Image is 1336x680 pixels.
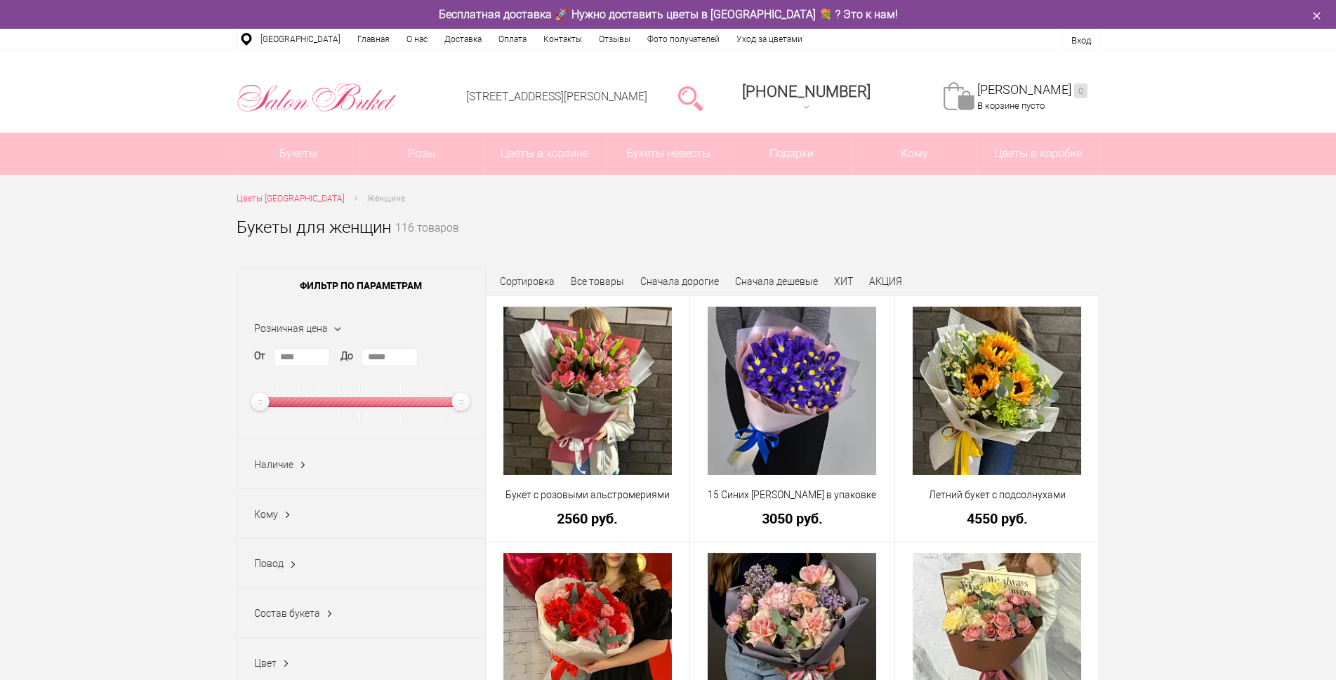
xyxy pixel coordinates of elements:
[398,29,436,50] a: О нас
[734,78,879,118] a: [PHONE_NUMBER]
[735,276,818,287] a: Сначала дешевые
[490,29,535,50] a: Оплата
[484,133,607,175] a: Цветы в корзине
[495,511,681,526] a: 2560 руб.
[436,29,490,50] a: Доставка
[500,276,555,287] span: Сортировка
[742,83,871,100] span: [PHONE_NUMBER]
[699,488,885,502] a: 15 Синих [PERSON_NAME] в упаковке
[607,133,729,175] a: Букеты невесты
[904,511,1090,526] a: 4550 руб.
[237,194,345,204] span: Цветы [GEOGRAPHIC_DATA]
[367,194,405,204] span: Женщине
[237,79,397,116] img: Цветы Нижний Новгород
[913,307,1081,475] img: Летний букет с подсолнухами
[977,82,1087,98] a: [PERSON_NAME]
[254,323,328,334] span: Розничная цена
[503,307,672,475] img: Букет с розовыми альстромериями
[590,29,639,50] a: Отзывы
[254,349,265,364] label: От
[869,276,902,287] a: АКЦИЯ
[254,558,284,569] span: Повод
[254,459,293,470] span: Наличие
[977,100,1045,111] span: В корзине пусто
[360,133,483,175] a: Розы
[1074,84,1087,98] ins: 0
[495,488,681,502] a: Букет с розовыми альстромериями
[639,29,728,50] a: Фото получателей
[237,268,485,303] span: Фильтр по параметрам
[571,276,624,287] a: Все товары
[977,133,1099,175] a: Цветы в коробке
[340,349,353,364] label: До
[708,307,876,475] img: 15 Синих Ирисов в упаковке
[535,29,590,50] a: Контакты
[834,276,853,287] a: ХИТ
[730,133,853,175] a: Подарки
[237,215,391,240] h1: Букеты для женщин
[226,7,1111,22] div: Бесплатная доставка 🚀 Нужно доставить цветы в [GEOGRAPHIC_DATA] 💐 ? Это к нам!
[254,509,278,520] span: Кому
[904,488,1090,502] a: Летний букет с подсолнухами
[728,29,811,50] a: Уход за цветами
[237,192,345,206] a: Цветы [GEOGRAPHIC_DATA]
[237,133,360,175] a: Букеты
[640,276,719,287] a: Сначала дорогие
[349,29,398,50] a: Главная
[252,29,349,50] a: [GEOGRAPHIC_DATA]
[1071,35,1091,46] a: Вход
[466,90,647,103] a: [STREET_ADDRESS][PERSON_NAME]
[853,133,976,175] span: Кому
[699,511,885,526] a: 3050 руб.
[395,223,459,257] small: 116 товаров
[254,658,277,669] span: Цвет
[254,608,320,619] span: Состав букета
